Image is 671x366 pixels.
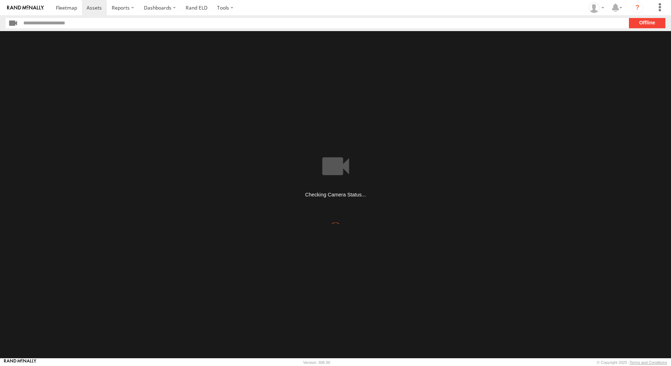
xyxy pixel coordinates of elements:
div: © Copyright 2025 - [597,360,667,365]
a: Terms and Conditions [630,360,667,365]
img: rand-logo.svg [7,5,44,10]
div: Version: 306.00 [303,360,330,365]
a: Visit our Website [4,359,36,366]
i: ? [632,2,643,13]
div: Gene Roberts [586,2,607,13]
